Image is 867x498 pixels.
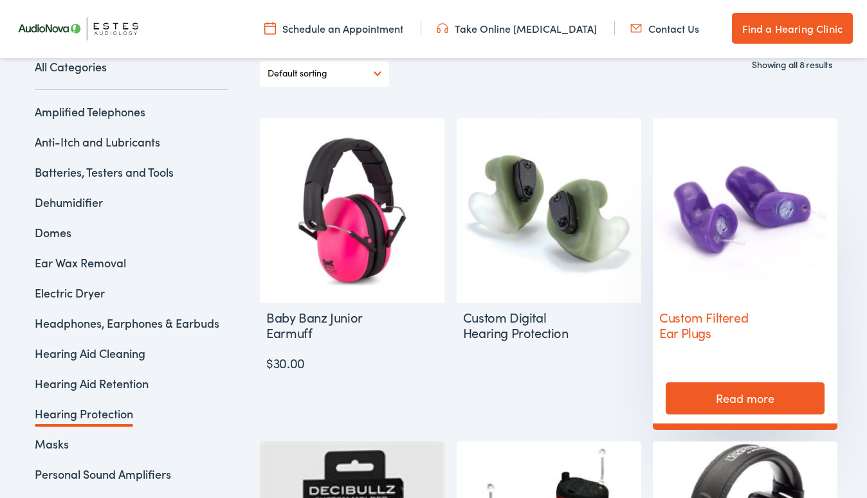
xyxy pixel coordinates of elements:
[35,134,160,150] a: Anti-Itch and Lubricants
[35,254,126,271] a: Ear Wax Removal
[35,164,174,180] a: Batteries, Testers and Tools
[653,303,773,346] h2: Custom Filtered Ear Plugs
[264,21,276,35] img: utility icon
[653,118,837,303] img: Tru Hearing protection at estes audiology
[666,382,825,414] a: Read more about “Custom Filtered Ear Plugs”
[35,466,171,482] a: Personal Sound Amplifiers
[35,345,145,361] a: Hearing Aid Cleaning
[437,21,448,35] img: utility icon
[35,315,219,331] a: Headphones, Earphones & Earbuds
[35,405,133,422] a: Hearing Protection
[35,103,145,120] a: Amplified Telephones
[260,303,380,346] h2: Baby Banz Junior Earmuff
[266,353,273,371] span: $
[752,58,832,71] p: Showing all 8 results
[457,303,577,346] h2: Custom Digital Hearing Protection
[35,285,105,301] a: Electric Dryer
[35,224,71,240] a: Domes
[457,118,641,346] a: Custom Digital Hearing Protection
[630,21,699,35] a: Contact Us
[732,13,853,44] a: Find a Hearing Clinic
[260,118,444,372] a: Baby Banz Junior Earmuff $30.00
[630,21,642,35] img: utility icon
[260,118,444,303] img: Banz Childrens Earmuffs
[35,58,228,90] a: All Categories
[457,118,641,303] img: Westone DefendEar Digital DX5 Custom Shooter's Ear Plugs
[268,61,381,86] select: Shop order
[264,21,403,35] a: Schedule an Appointment
[35,375,149,391] a: Hearing Aid Retention
[35,436,69,452] a: Masks
[653,118,837,346] a: Custom Filtered Ear Plugs
[35,194,103,210] a: Dehumidifier
[266,353,305,371] bdi: 30.00
[437,21,597,35] a: Take Online [MEDICAL_DATA]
